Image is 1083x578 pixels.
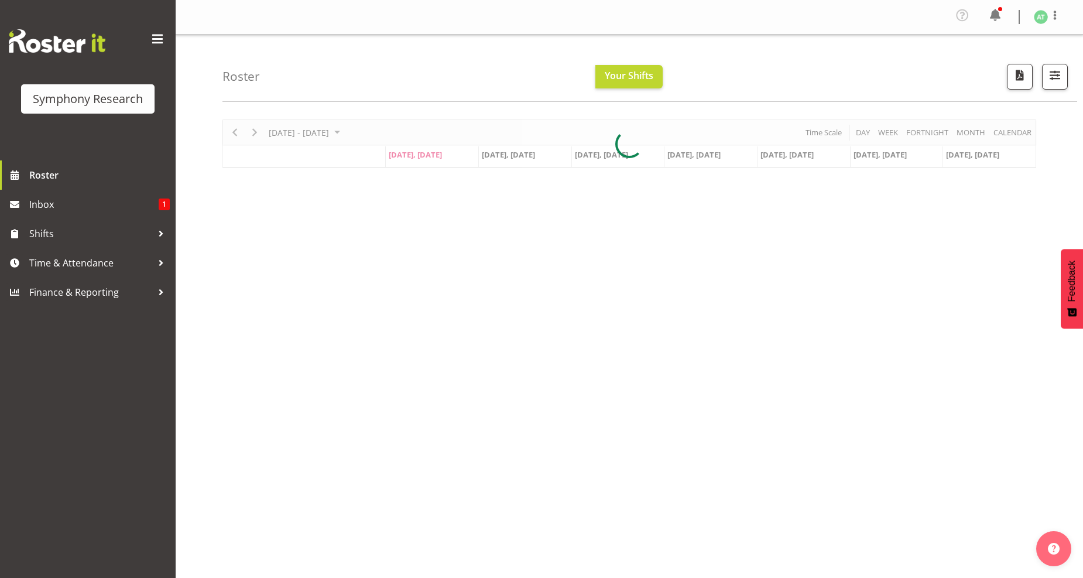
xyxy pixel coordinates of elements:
img: angela-tunnicliffe1838.jpg [1034,10,1048,24]
img: Rosterit website logo [9,29,105,53]
span: Feedback [1067,261,1077,302]
span: Your Shifts [605,69,653,82]
span: Time & Attendance [29,254,152,272]
button: Your Shifts [595,65,663,88]
h4: Roster [222,70,260,83]
span: 1 [159,199,170,210]
span: Inbox [29,196,159,213]
span: Roster [29,166,170,184]
button: Feedback - Show survey [1061,249,1083,329]
div: Symphony Research [33,90,143,108]
button: Filter Shifts [1042,64,1068,90]
img: help-xxl-2.png [1048,543,1060,555]
span: Finance & Reporting [29,283,152,301]
button: Download a PDF of the roster according to the set date range. [1007,64,1033,90]
span: Shifts [29,225,152,242]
